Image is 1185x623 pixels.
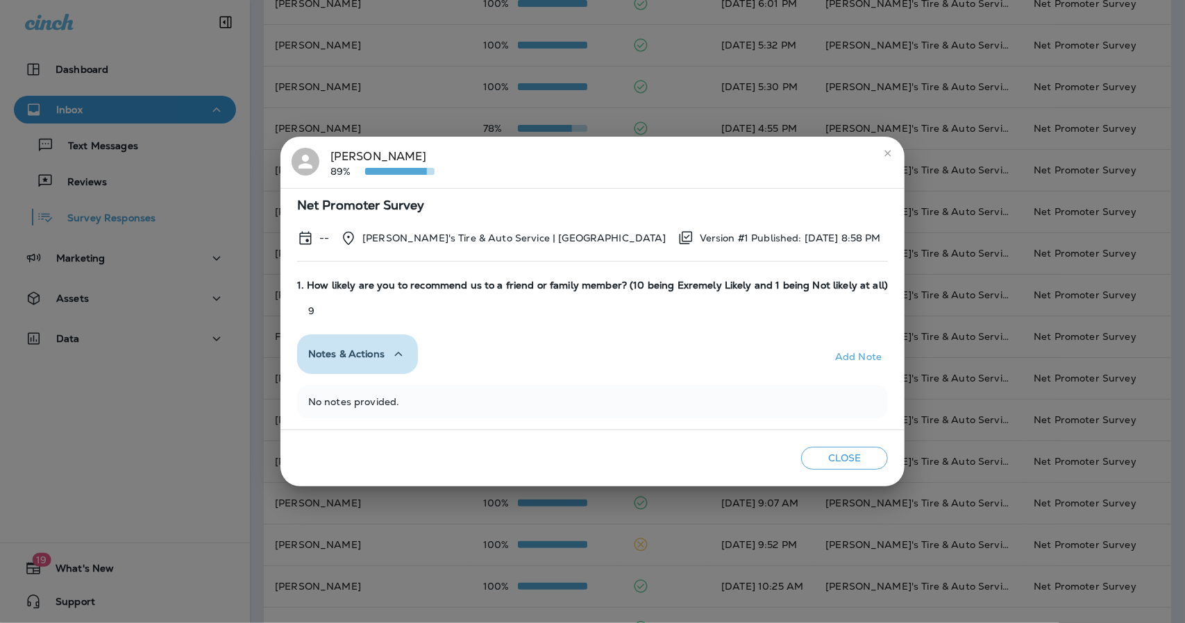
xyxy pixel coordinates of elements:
span: 1. How likely are you to recommend us to a friend or family member? (10 being Exremely Likely and... [297,280,888,291]
span: Notes & Actions [308,348,385,360]
p: [PERSON_NAME]'s Tire & Auto Service | [GEOGRAPHIC_DATA] [362,232,666,244]
p: 9 [297,305,888,316]
p: 89% [330,166,365,177]
div: [PERSON_NAME] [330,148,435,177]
p: -- [319,232,329,244]
button: Notes & Actions [297,334,418,374]
span: Net Promoter Survey [297,200,888,212]
button: Add Note [829,345,888,368]
div: Add Note [835,351,882,362]
p: Version #1 Published: [DATE] 8:58 PM [700,232,881,244]
button: close [877,142,899,164]
p: No notes provided. [308,396,877,407]
button: Close [801,447,888,470]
